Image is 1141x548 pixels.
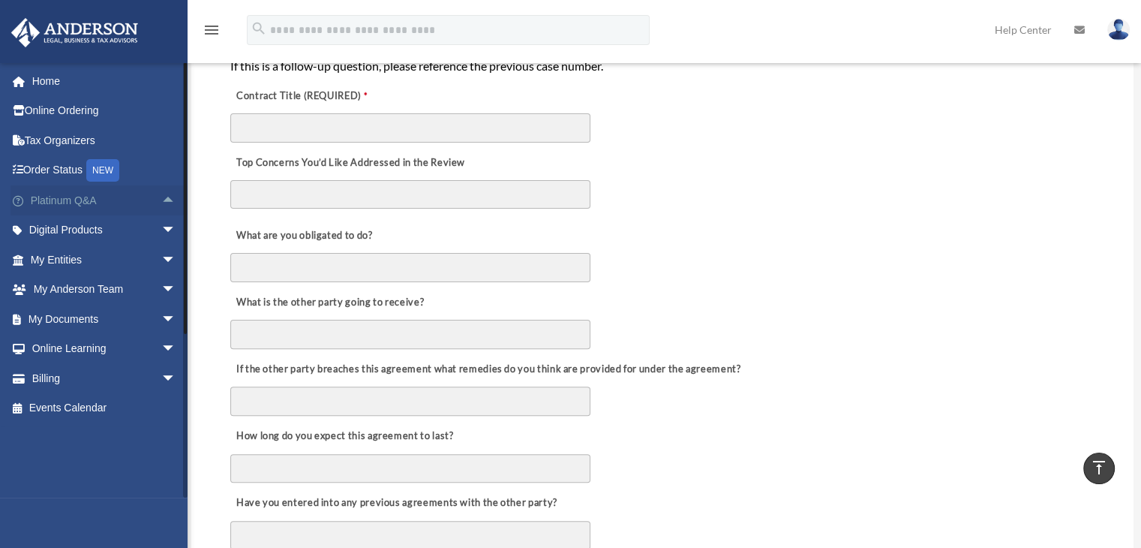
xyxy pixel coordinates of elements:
a: Online Ordering [11,96,199,126]
a: Tax Organizers [11,125,199,155]
label: Contract Title (REQUIRED) [230,86,380,107]
span: arrow_drop_down [161,245,191,276]
a: My Documentsarrow_drop_down [11,304,199,334]
a: Digital Productsarrow_drop_down [11,215,199,245]
a: My Entitiesarrow_drop_down [11,245,199,275]
i: vertical_align_top [1090,459,1108,477]
a: Online Learningarrow_drop_down [11,334,199,364]
a: Billingarrow_drop_down [11,363,199,393]
a: My Anderson Teamarrow_drop_down [11,275,199,305]
a: menu [203,26,221,39]
label: Top Concerns You’d Like Addressed in the Review [230,152,469,173]
img: Anderson Advisors Platinum Portal [7,18,143,47]
span: arrow_drop_down [161,304,191,335]
img: User Pic [1107,19,1130,41]
div: NEW [86,159,119,182]
a: Platinum Q&Aarrow_drop_up [11,185,199,215]
span: arrow_drop_down [161,215,191,246]
span: arrow_drop_down [161,363,191,394]
a: Home [11,66,199,96]
label: Have you entered into any previous agreements with the other party? [230,493,561,514]
span: arrow_drop_down [161,275,191,306]
i: search [251,20,267,37]
span: arrow_drop_down [161,334,191,365]
label: How long do you expect this agreement to last? [230,426,457,447]
a: vertical_align_top [1083,453,1115,484]
label: If the other party breaches this agreement what remedies do you think are provided for under the ... [230,359,744,380]
label: What are you obligated to do? [230,225,380,246]
a: Order StatusNEW [11,155,199,186]
i: menu [203,21,221,39]
a: Events Calendar [11,393,199,423]
label: What is the other party going to receive? [230,292,428,313]
span: arrow_drop_up [161,185,191,216]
